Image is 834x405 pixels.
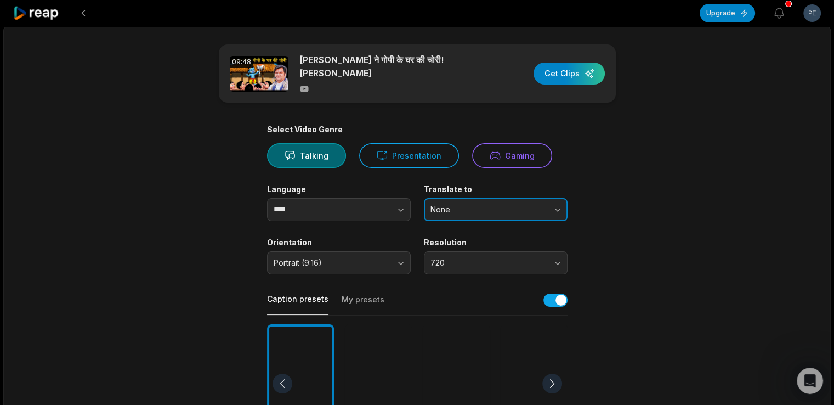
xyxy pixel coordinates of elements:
button: Get Clips [534,63,605,85]
label: Language [267,184,411,194]
button: Gaming [472,143,552,168]
label: Resolution [424,238,568,248]
label: Orientation [267,238,411,248]
div: 09:48 [230,56,253,68]
button: Upgrade [700,4,755,22]
button: Presentation [359,143,459,168]
button: Caption presets [267,294,328,315]
span: Portrait (9:16) [274,258,389,268]
span: None [430,205,546,215]
button: 720 [424,251,568,274]
span: 720 [430,258,546,268]
div: Select Video Genre [267,125,568,134]
button: Talking [267,143,346,168]
button: My presets [342,294,384,315]
label: Translate to [424,184,568,194]
button: None [424,198,568,221]
iframe: Intercom live chat [797,368,823,394]
button: Portrait (9:16) [267,251,411,274]
p: [PERSON_NAME] ने गोपी के घर की चोरी! [PERSON_NAME] [299,53,489,80]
